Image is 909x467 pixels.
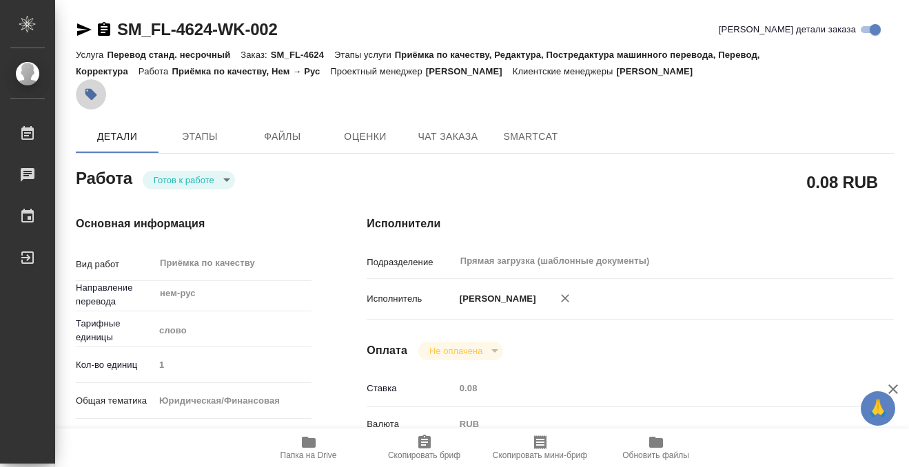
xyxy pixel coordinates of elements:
span: Этапы [167,128,233,145]
button: Папка на Drive [251,428,367,467]
span: Скопировать бриф [388,450,460,460]
button: Скопировать бриф [367,428,482,467]
p: [PERSON_NAME] [616,66,703,76]
button: Скопировать ссылку [96,21,112,38]
p: Исполнитель [367,292,454,306]
div: Юридическая/Финансовая [154,389,311,413]
button: 🙏 [861,391,895,426]
button: Не оплачена [425,345,487,357]
a: SM_FL-4624-WK-002 [117,20,278,39]
p: Приёмка по качеству, Нем → Рус [172,66,330,76]
button: Удалить исполнителя [550,283,580,313]
div: Готов к работе [143,171,235,189]
div: Личные документы [154,425,311,448]
button: Добавить тэг [76,79,106,110]
p: Приёмка по качеству, Редактура, Постредактура машинного перевода, Перевод, Корректура [76,50,760,76]
span: Чат заказа [415,128,481,145]
span: [PERSON_NAME] детали заказа [719,23,856,37]
button: Скопировать мини-бриф [482,428,598,467]
p: Услуга [76,50,107,60]
button: Обновить файлы [598,428,714,467]
p: Кол-во единиц [76,358,154,372]
h2: 0.08 RUB [806,170,878,194]
p: Этапы услуги [334,50,395,60]
span: Оценки [332,128,398,145]
p: Тарифные единицы [76,317,154,344]
p: [PERSON_NAME] [455,292,536,306]
span: SmartCat [498,128,564,145]
h4: Основная информация [76,216,311,232]
input: Пустое поле [455,378,850,398]
div: Готов к работе [418,342,503,360]
h2: Работа [76,165,132,189]
p: Перевод станд. несрочный [107,50,241,60]
p: Направление перевода [76,281,154,309]
button: Готов к работе [150,174,218,186]
span: Детали [84,128,150,145]
p: Заказ: [241,50,270,60]
p: Валюта [367,417,454,431]
p: Проектный менеджер [330,66,425,76]
span: Папка на Drive [280,450,337,460]
h4: Оплата [367,342,407,359]
span: Обновить файлы [622,450,689,460]
p: Вид работ [76,258,154,271]
h4: Исполнители [367,216,894,232]
input: Пустое поле [154,355,311,375]
div: слово [154,319,311,342]
p: Общая тематика [76,394,154,408]
p: [PERSON_NAME] [426,66,513,76]
p: Ставка [367,382,454,395]
span: Файлы [249,128,316,145]
span: Скопировать мини-бриф [493,450,587,460]
p: Клиентские менеджеры [513,66,617,76]
p: SM_FL-4624 [271,50,334,60]
button: Скопировать ссылку для ЯМессенджера [76,21,92,38]
div: RUB [455,413,850,436]
span: 🙏 [866,394,890,423]
p: Подразделение [367,256,454,269]
p: Работа [139,66,172,76]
